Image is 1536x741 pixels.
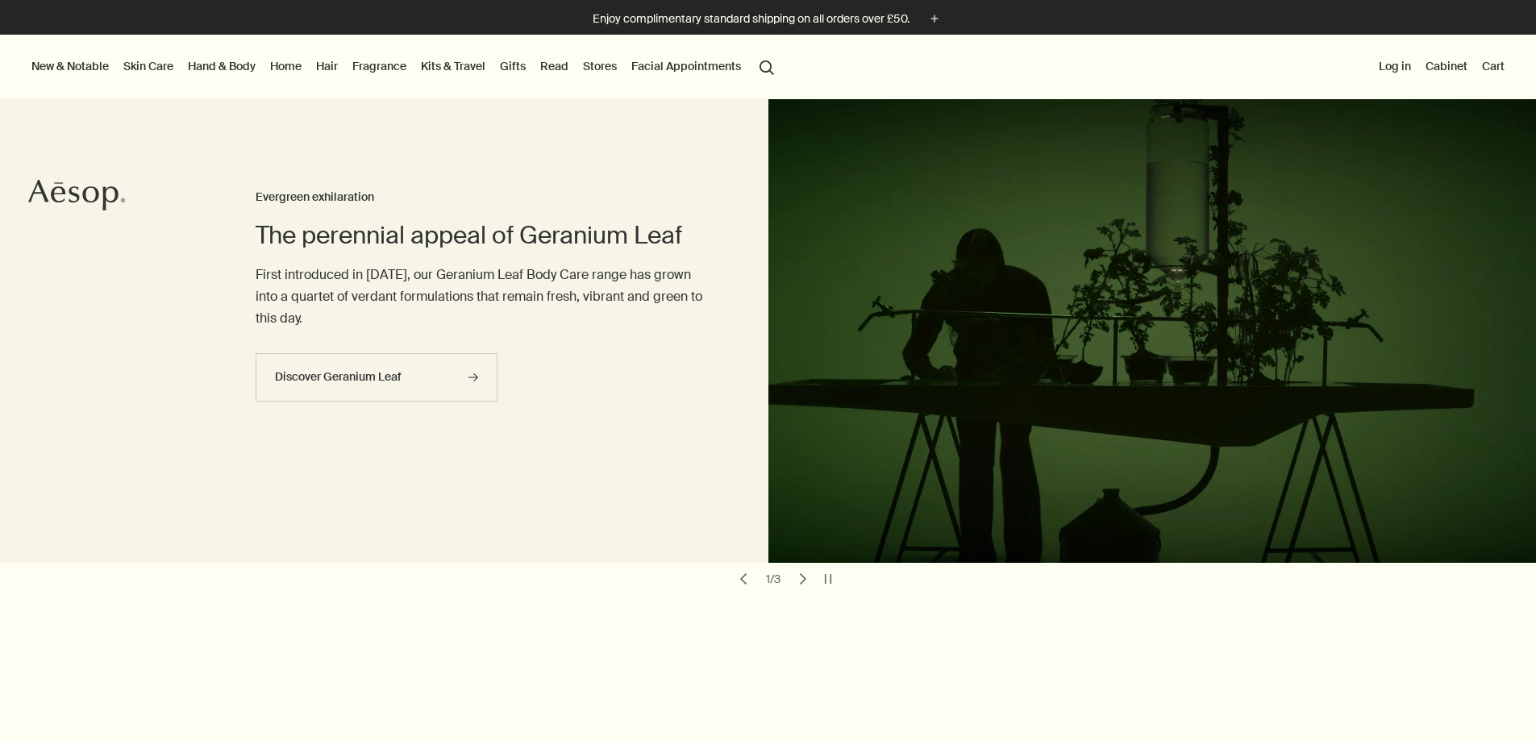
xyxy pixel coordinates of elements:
[1422,56,1471,77] a: Cabinet
[497,56,529,77] a: Gifts
[256,264,703,330] p: First introduced in [DATE], our Geranium Leaf Body Care range has grown into a quartet of verdant...
[28,56,112,77] button: New & Notable
[1376,35,1508,99] nav: supplementary
[418,56,489,77] a: Kits & Travel
[256,219,703,252] h2: The perennial appeal of Geranium Leaf
[1479,56,1508,77] button: Cart
[593,10,943,28] button: Enjoy complimentary standard shipping on all orders over £50.
[185,56,259,77] a: Hand & Body
[1376,56,1414,77] button: Log in
[761,572,785,586] div: 1 / 3
[256,188,703,207] h3: Evergreen exhilaration
[28,35,781,99] nav: primary
[537,56,572,77] a: Read
[28,179,125,215] a: Aesop
[817,568,839,590] button: pause
[349,56,410,77] a: Fragrance
[732,568,755,590] button: previous slide
[792,568,814,590] button: next slide
[628,56,744,77] a: Facial Appointments
[752,51,781,81] button: Open search
[120,56,177,77] a: Skin Care
[256,353,497,402] a: Discover Geranium Leaf
[580,56,620,77] button: Stores
[28,179,125,211] svg: Aesop
[267,56,305,77] a: Home
[593,10,910,27] p: Enjoy complimentary standard shipping on all orders over £50.
[313,56,341,77] a: Hair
